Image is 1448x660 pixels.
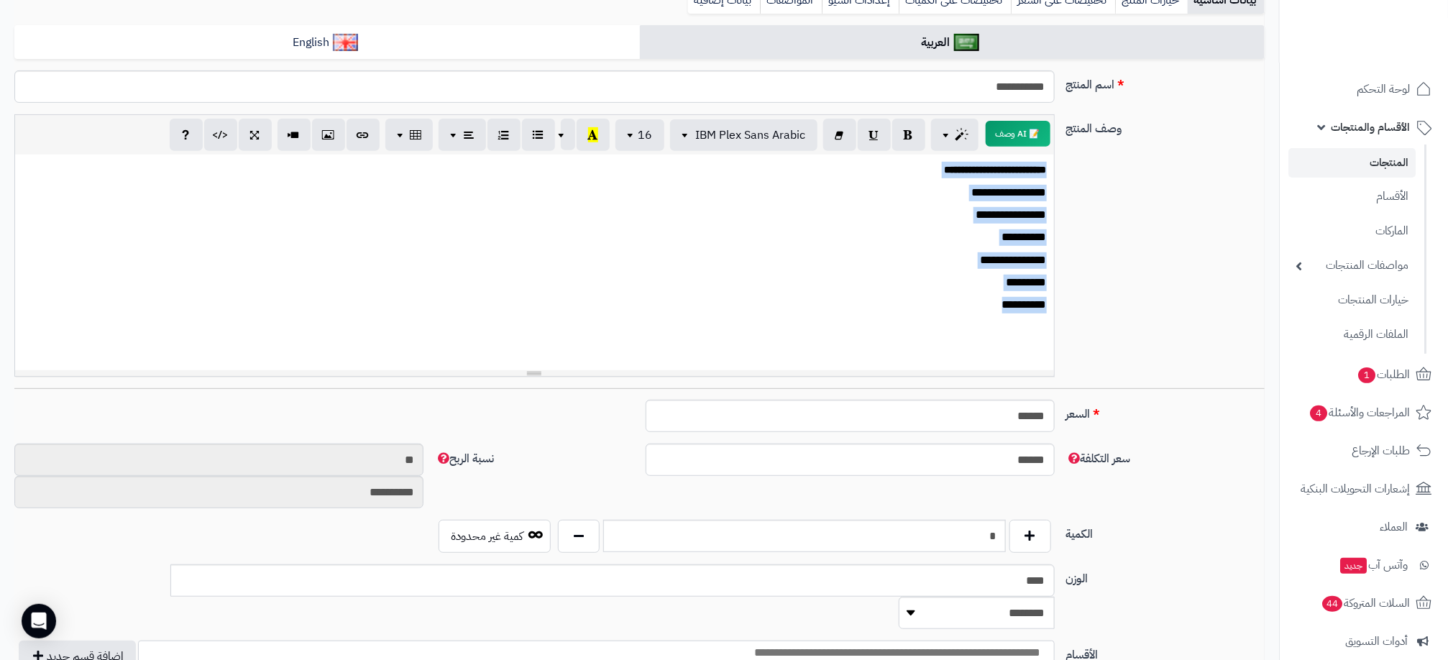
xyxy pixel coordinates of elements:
[1060,114,1271,137] label: وصف المنتج
[1340,558,1367,574] span: جديد
[1339,555,1408,575] span: وآتس آب
[1288,586,1439,620] a: السلات المتروكة44
[1288,285,1416,316] a: خيارات المنتجات
[1321,593,1410,613] span: السلات المتروكة
[1301,479,1410,499] span: إشعارات التحويلات البنكية
[1060,400,1271,423] label: السعر
[1321,595,1344,613] span: 44
[954,34,979,51] img: العربية
[435,450,494,467] span: نسبة الربح
[1288,395,1439,430] a: المراجعات والأسئلة4
[1288,472,1439,506] a: إشعارات التحويلات البنكية
[1060,70,1271,93] label: اسم المنتج
[333,34,358,51] img: English
[1060,564,1271,587] label: الوزن
[1288,216,1416,247] a: الماركات
[1288,624,1439,659] a: أدوات التسويق
[1331,117,1410,137] span: الأقسام والمنتجات
[1288,434,1439,468] a: طلبات الإرجاع
[1288,148,1416,178] a: المنتجات
[1309,405,1328,422] span: 4
[1288,357,1439,392] a: الطلبات1
[1345,631,1408,651] span: أدوات التسويق
[22,604,56,638] div: Open Intercom Messenger
[696,127,806,144] span: IBM Plex Sans Arabic
[1066,450,1131,467] span: سعر التكلفة
[1288,548,1439,582] a: وآتس آبجديد
[1288,72,1439,106] a: لوحة التحكم
[615,119,664,151] button: 16
[1352,441,1410,461] span: طلبات الإرجاع
[1288,250,1416,281] a: مواصفات المنتجات
[1060,520,1271,543] label: الكمية
[986,121,1050,147] button: 📝 AI وصف
[1288,181,1416,212] a: الأقسام
[1380,517,1408,537] span: العملاء
[1357,79,1410,99] span: لوحة التحكم
[1357,365,1410,385] span: الطلبات
[638,127,653,144] span: 16
[1309,403,1410,423] span: المراجعات والأسئلة
[640,25,1265,60] a: العربية
[14,25,640,60] a: English
[670,119,817,151] button: IBM Plex Sans Arabic
[1288,319,1416,350] a: الملفات الرقمية
[1288,510,1439,544] a: العملاء
[1350,18,1434,48] img: logo-2.png
[1357,367,1376,384] span: 1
